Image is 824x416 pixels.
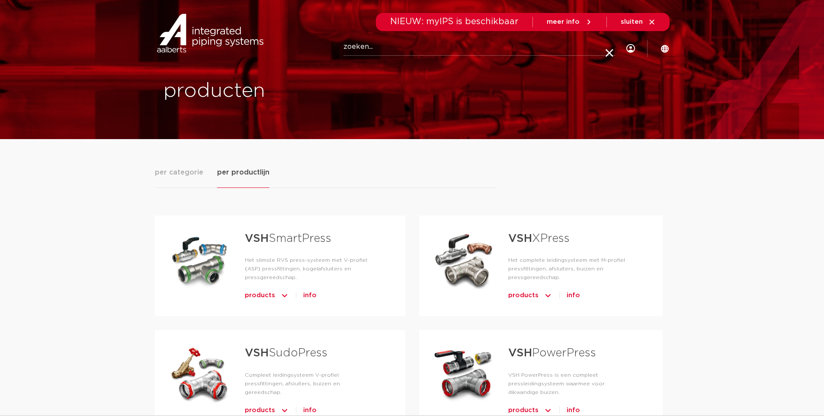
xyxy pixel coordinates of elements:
[155,167,203,178] span: per categorie
[547,18,593,26] a: meer info
[245,289,275,302] span: products
[547,19,580,25] span: meer info
[508,289,539,302] span: products
[390,17,519,26] span: NIEUW: myIPS is beschikbaar
[245,347,269,359] strong: VSH
[508,347,596,359] a: VSHPowerPress
[626,31,635,66] div: my IPS
[508,233,532,244] strong: VSH
[621,18,656,26] a: sluiten
[245,371,378,397] p: Compleet leidingsysteem V-profiel pressfittingen, afsluiters, buizen en gereedschap.
[217,167,269,178] span: per productlijn
[621,19,643,25] span: sluiten
[508,371,635,397] p: VSH PowerPress is een compleet pressleidingsysteem waarmee voor dikwandige buizen.
[245,256,378,282] p: Het slimste RVS press-systeem met V-profiel (ASP) pressfittingen, kogelafsluiters en pressgereeds...
[567,289,580,302] a: info
[508,233,570,244] a: VSHXPress
[245,233,269,244] strong: VSH
[164,77,408,105] h1: producten
[544,289,552,302] img: icon-chevron-up-1.svg
[245,233,331,244] a: VSHSmartPress
[508,256,635,282] p: Het complete leidingsysteem met M-profiel pressfittingen, afsluiters, buizen en pressgereedschap.
[303,289,317,302] a: info
[280,289,289,302] img: icon-chevron-up-1.svg
[343,38,616,56] input: zoeken...
[245,347,327,359] a: VSHSudoPress
[508,347,532,359] strong: VSH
